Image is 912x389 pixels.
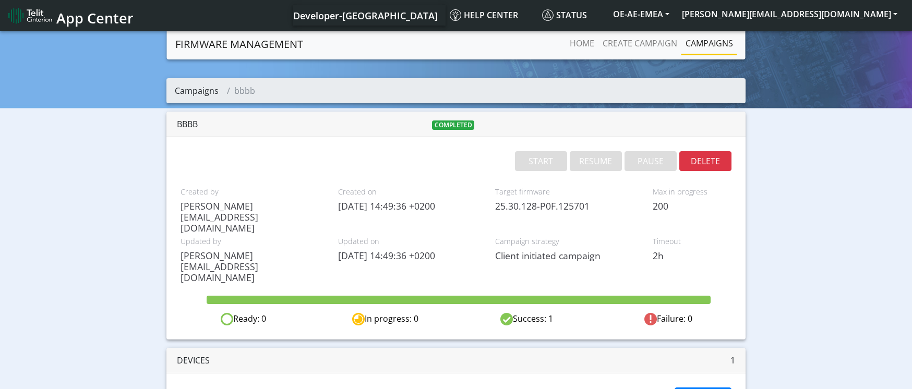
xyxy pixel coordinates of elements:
span: Status [542,9,587,21]
span: 25.30.128-P0F.125701 [495,201,637,212]
div: Ready: 0 [173,312,314,325]
span: Created by [181,186,322,198]
span: Developer-[GEOGRAPHIC_DATA] [293,9,438,22]
span: 200 [653,201,731,212]
a: Help center [446,5,538,26]
img: in-progress.svg [352,313,365,325]
nav: breadcrumb [166,78,746,103]
span: Client initiated campaign [495,250,637,261]
button: DELETE [679,151,731,171]
img: fail.svg [644,313,657,325]
span: Timeout [653,236,731,247]
div: 1 [456,354,735,367]
span: 2h [653,250,731,261]
span: [DATE] 14:49:36 +0200 [338,201,480,212]
img: logo-telit-cinterion-gw-new.png [8,7,52,24]
li: bbbb [219,84,255,97]
div: Success: 1 [456,312,597,325]
img: success.svg [500,313,513,325]
img: knowledge.svg [450,9,461,21]
button: OE-AE-EMEA [607,5,676,23]
span: [PERSON_NAME][EMAIL_ADDRESS][DOMAIN_NAME] [181,201,322,234]
div: Devices [177,354,456,367]
span: [DATE] 14:49:36 +0200 [338,250,480,261]
div: bbbb [177,118,361,130]
a: Create campaign [598,33,681,54]
span: Created on [338,186,480,198]
div: Failure: 0 [597,312,739,325]
span: Target firmware [495,186,637,198]
div: In progress: 0 [315,312,456,325]
a: Campaigns [681,33,737,54]
span: [PERSON_NAME][EMAIL_ADDRESS][DOMAIN_NAME] [181,250,322,283]
span: Updated by [181,236,322,247]
a: Campaigns [175,85,219,96]
span: Updated on [338,236,480,247]
span: Max in progress [653,186,731,198]
a: Firmware management [175,34,303,55]
a: App Center [8,4,132,27]
img: status.svg [542,9,554,21]
img: ready.svg [221,313,233,325]
span: Campaign strategy [495,236,637,247]
a: Status [538,5,607,26]
a: Your current platform instance [293,5,437,26]
button: [PERSON_NAME][EMAIL_ADDRESS][DOMAIN_NAME] [676,5,904,23]
span: completed [432,120,475,130]
a: Home [566,33,598,54]
span: Help center [450,9,518,21]
span: App Center [56,8,134,28]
